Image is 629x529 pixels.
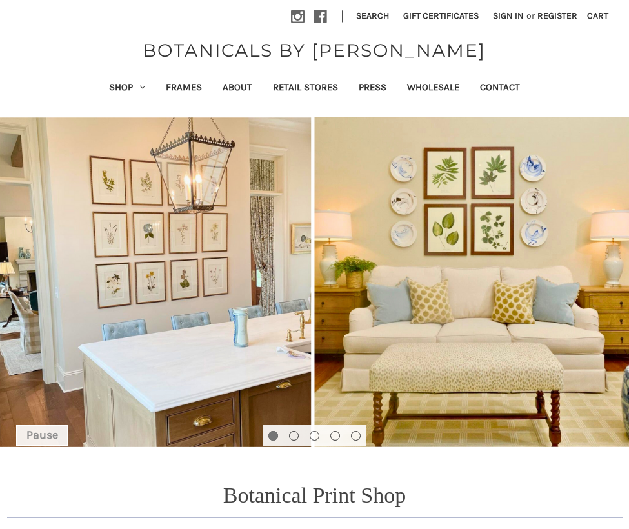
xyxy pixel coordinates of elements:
[268,431,278,441] button: Go to slide 1 of 5, active
[348,73,397,105] a: Press
[223,479,406,512] p: Botanical Print Shop
[16,425,68,446] button: Pause carousel
[289,431,299,441] button: Go to slide 2 of 5
[310,431,319,441] button: Go to slide 3 of 5
[99,73,155,105] a: Shop
[470,73,530,105] a: Contact
[212,73,263,105] a: About
[263,73,348,105] a: Retail Stores
[397,73,470,105] a: Wholesale
[136,37,492,64] a: BOTANICALS BY [PERSON_NAME]
[336,6,349,27] li: |
[330,431,340,441] button: Go to slide 4 of 5
[525,9,536,23] span: or
[351,431,361,441] button: Go to slide 5 of 5
[155,73,212,105] a: Frames
[587,10,608,21] span: Cart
